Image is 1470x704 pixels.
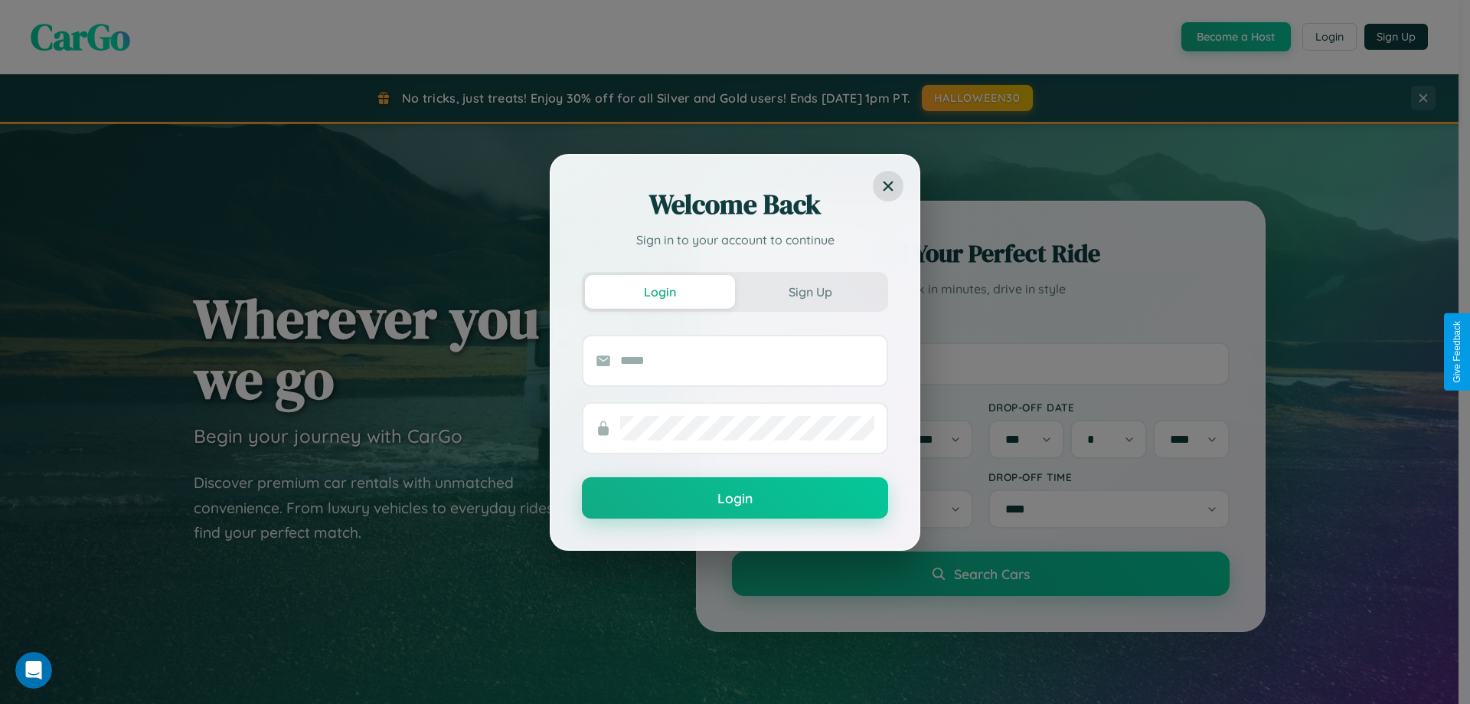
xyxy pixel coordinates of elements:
[582,477,888,519] button: Login
[585,275,735,309] button: Login
[15,652,52,689] iframe: Intercom live chat
[735,275,885,309] button: Sign Up
[582,186,888,223] h2: Welcome Back
[1452,321,1462,383] div: Give Feedback
[582,231,888,249] p: Sign in to your account to continue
